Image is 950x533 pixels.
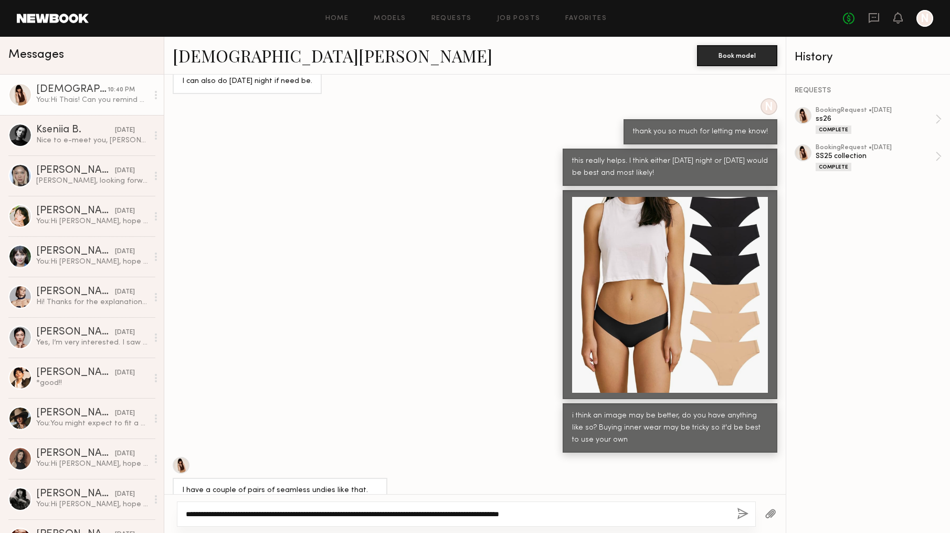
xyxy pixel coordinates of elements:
[816,163,851,171] div: Complete
[36,378,148,388] div: *good!!
[115,328,135,338] div: [DATE]
[36,408,115,419] div: [PERSON_NAME]
[173,44,492,67] a: [DEMOGRAPHIC_DATA][PERSON_NAME]
[36,165,115,176] div: [PERSON_NAME]
[36,419,148,429] div: You: You might expect to fit a total of 12-14 pieces at each round of fitting, instead of 28. Bec...
[36,246,115,257] div: [PERSON_NAME]
[36,327,115,338] div: [PERSON_NAME]
[572,155,768,180] div: this really helps. I think either [DATE] night or [DATE] would be best and most likely!
[36,297,148,307] div: Hi! Thanks for the explanation — that really helps. I’m interested! I just moved to Downtown, so ...
[115,126,135,135] div: [DATE]
[36,125,115,135] div: Kseniia B.
[816,144,935,151] div: booking Request • [DATE]
[115,206,135,216] div: [DATE]
[431,15,472,22] a: Requests
[115,287,135,297] div: [DATE]
[36,176,148,186] div: [PERSON_NAME], looking forward to another chance!
[36,135,148,145] div: Nice to e-meet you, [PERSON_NAME]! I’m currently in [GEOGRAPHIC_DATA], but I go back to LA pretty...
[36,499,148,509] div: You: Hi [PERSON_NAME], hope you're doing well. I'm a womenswear fashion designer currently workin...
[182,485,378,509] div: I have a couple of pairs of seamless undies like that. Nude and black?
[374,15,406,22] a: Models
[115,247,135,257] div: [DATE]
[36,95,148,105] div: You: Hi Thais! Can you remind me which day you're unavailable? The 20th?
[325,15,349,22] a: Home
[816,107,935,114] div: booking Request • [DATE]
[115,368,135,378] div: [DATE]
[182,76,312,88] div: I can also do [DATE] night if need be.
[8,49,64,61] span: Messages
[108,85,135,95] div: 10:40 PM
[816,126,851,134] div: Complete
[816,144,942,171] a: bookingRequest •[DATE]SS25 collectionComplete
[36,489,115,499] div: [PERSON_NAME]
[115,449,135,459] div: [DATE]
[565,15,607,22] a: Favorites
[115,409,135,419] div: [DATE]
[795,87,942,95] div: REQUESTS
[115,489,135,499] div: [DATE]
[36,257,148,267] div: You: Hi [PERSON_NAME], hope you're doing well. I'm a womenswear fashion designer currently workin...
[36,448,115,459] div: [PERSON_NAME]
[795,51,942,64] div: History
[36,368,115,378] div: [PERSON_NAME]
[697,50,777,59] a: Book model
[816,107,942,134] a: bookingRequest •[DATE]ss26Complete
[572,410,768,446] div: i think an image may be better, do you have anything like so? Buying inner wear may be tricky so ...
[36,287,115,297] div: [PERSON_NAME]
[633,126,768,138] div: thank you so much for letting me know!
[816,114,935,124] div: ss26
[697,45,777,66] button: Book model
[36,85,108,95] div: [DEMOGRAPHIC_DATA][PERSON_NAME]
[497,15,541,22] a: Job Posts
[816,151,935,161] div: SS25 collection
[115,166,135,176] div: [DATE]
[36,216,148,226] div: You: Hi [PERSON_NAME], hope you're doing well. I'm a womenswear fashion designer currently workin...
[36,338,148,348] div: Yes, I’m very interested. I saw your instagram and your work looks beautiful.
[916,10,933,27] a: N
[36,206,115,216] div: [PERSON_NAME]
[36,459,148,469] div: You: Hi [PERSON_NAME], hope you're doing well. I'm a womenswear fashion designer currently workin...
